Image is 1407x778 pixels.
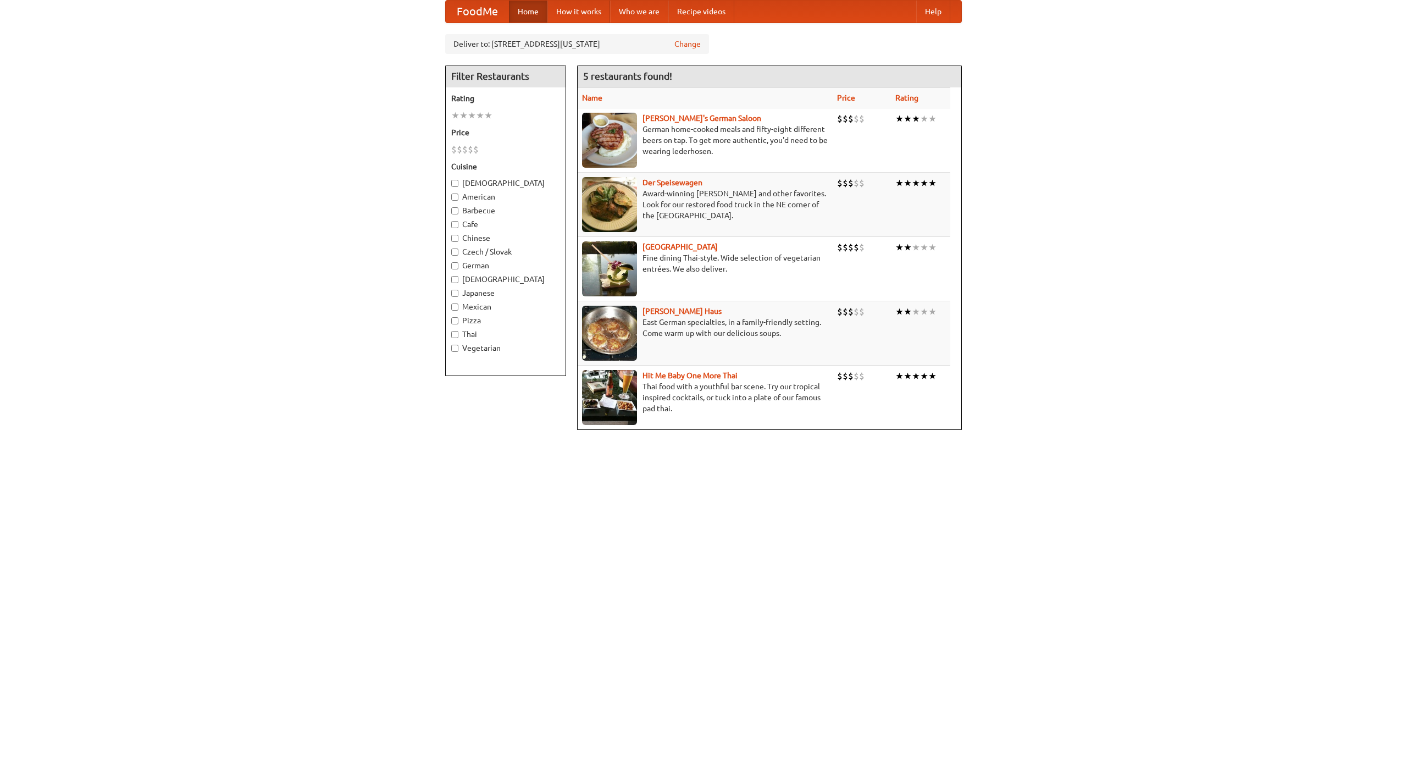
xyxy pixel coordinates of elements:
li: ★ [912,370,920,382]
li: $ [457,144,462,156]
li: ★ [459,109,468,122]
h5: Cuisine [451,161,560,172]
input: American [451,194,458,201]
li: ★ [912,306,920,318]
p: Award-winning [PERSON_NAME] and other favorites. Look for our restored food truck in the NE corne... [582,188,828,221]
label: Mexican [451,301,560,312]
div: Deliver to: [STREET_ADDRESS][US_STATE] [445,34,709,54]
li: ★ [928,241,937,253]
li: $ [837,241,843,253]
label: [DEMOGRAPHIC_DATA] [451,178,560,189]
label: Pizza [451,315,560,326]
a: [PERSON_NAME]'s German Saloon [642,114,761,123]
li: ★ [895,306,904,318]
li: ★ [476,109,484,122]
p: Fine dining Thai-style. Wide selection of vegetarian entrées. We also deliver. [582,252,828,274]
input: [DEMOGRAPHIC_DATA] [451,180,458,187]
h5: Rating [451,93,560,104]
li: ★ [484,109,492,122]
p: German home-cooked meals and fifty-eight different beers on tap. To get more authentic, you'd nee... [582,124,828,157]
a: Name [582,93,602,102]
img: esthers.jpg [582,113,637,168]
a: Help [916,1,950,23]
h5: Price [451,127,560,138]
label: [DEMOGRAPHIC_DATA] [451,274,560,285]
li: $ [854,370,859,382]
li: $ [854,177,859,189]
li: $ [859,241,865,253]
li: $ [843,306,848,318]
input: Czech / Slovak [451,249,458,256]
a: Hit Me Baby One More Thai [642,371,738,380]
a: Rating [895,93,918,102]
li: ★ [928,370,937,382]
input: [DEMOGRAPHIC_DATA] [451,276,458,283]
a: [PERSON_NAME] Haus [642,307,722,316]
label: German [451,260,560,271]
li: $ [848,113,854,125]
li: ★ [904,370,912,382]
li: ★ [451,109,459,122]
a: Der Speisewagen [642,178,702,187]
li: $ [837,177,843,189]
input: Vegetarian [451,345,458,352]
li: $ [837,113,843,125]
a: Home [509,1,547,23]
li: $ [843,241,848,253]
li: $ [848,177,854,189]
ng-pluralize: 5 restaurants found! [583,71,672,81]
img: speisewagen.jpg [582,177,637,232]
li: $ [854,241,859,253]
a: Recipe videos [668,1,734,23]
label: Barbecue [451,205,560,216]
input: Thai [451,331,458,338]
label: Japanese [451,288,560,299]
a: [GEOGRAPHIC_DATA] [642,242,718,251]
li: $ [859,177,865,189]
li: ★ [895,177,904,189]
input: Barbecue [451,207,458,214]
li: $ [473,144,479,156]
p: Thai food with a youthful bar scene. Try our tropical inspired cocktails, or tuck into a plate of... [582,381,828,414]
li: ★ [904,177,912,189]
h4: Filter Restaurants [446,65,566,87]
li: ★ [895,113,904,125]
input: German [451,262,458,269]
li: $ [859,113,865,125]
li: $ [837,370,843,382]
li: $ [451,144,457,156]
p: East German specialties, in a family-friendly setting. Come warm up with our delicious soups. [582,317,828,339]
label: Czech / Slovak [451,246,560,257]
li: $ [837,306,843,318]
label: American [451,191,560,202]
li: $ [848,306,854,318]
a: Change [674,38,701,49]
input: Chinese [451,235,458,242]
li: ★ [468,109,476,122]
li: ★ [904,241,912,253]
li: $ [468,144,473,156]
input: Pizza [451,317,458,324]
li: $ [854,113,859,125]
label: Chinese [451,233,560,244]
li: ★ [928,113,937,125]
li: $ [462,144,468,156]
li: ★ [895,370,904,382]
li: $ [854,306,859,318]
li: ★ [904,113,912,125]
li: ★ [912,241,920,253]
a: Who we are [610,1,668,23]
li: $ [843,113,848,125]
img: satay.jpg [582,241,637,296]
li: ★ [920,370,928,382]
li: $ [859,306,865,318]
li: $ [843,177,848,189]
input: Mexican [451,304,458,311]
label: Cafe [451,219,560,230]
img: kohlhaus.jpg [582,306,637,361]
img: babythai.jpg [582,370,637,425]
